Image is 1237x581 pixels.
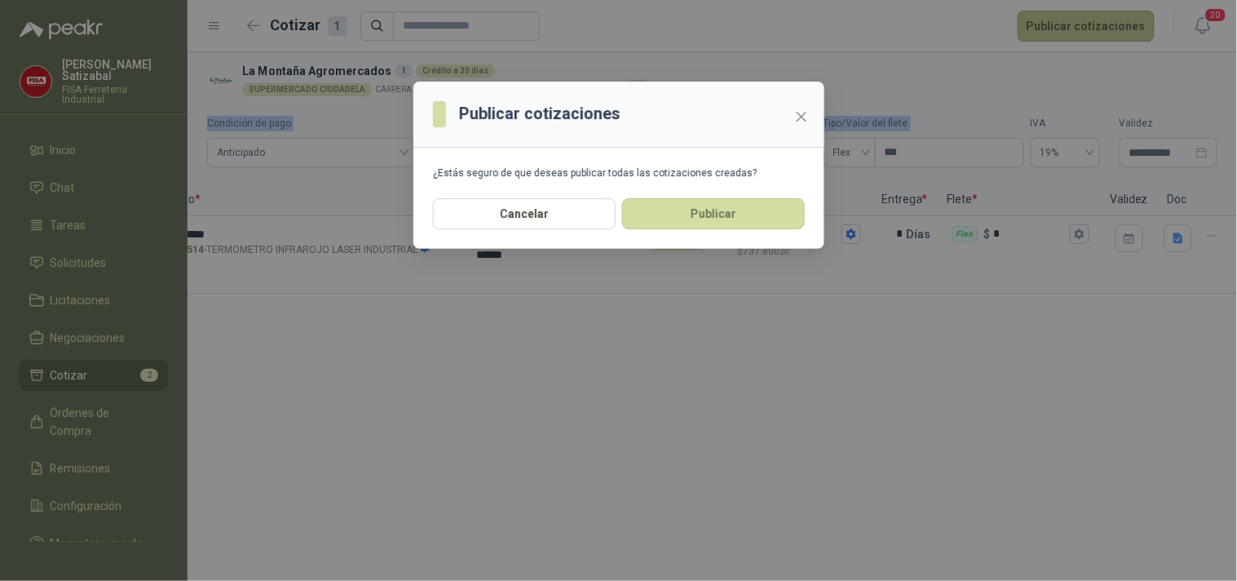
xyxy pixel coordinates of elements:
[433,198,616,229] button: Cancelar
[433,167,805,179] div: ¿Estás seguro de que deseas publicar todas las cotizaciones creadas?
[789,104,815,130] button: Close
[459,101,621,126] h3: Publicar cotizaciones
[795,110,808,123] span: close
[622,198,805,229] button: Publicar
